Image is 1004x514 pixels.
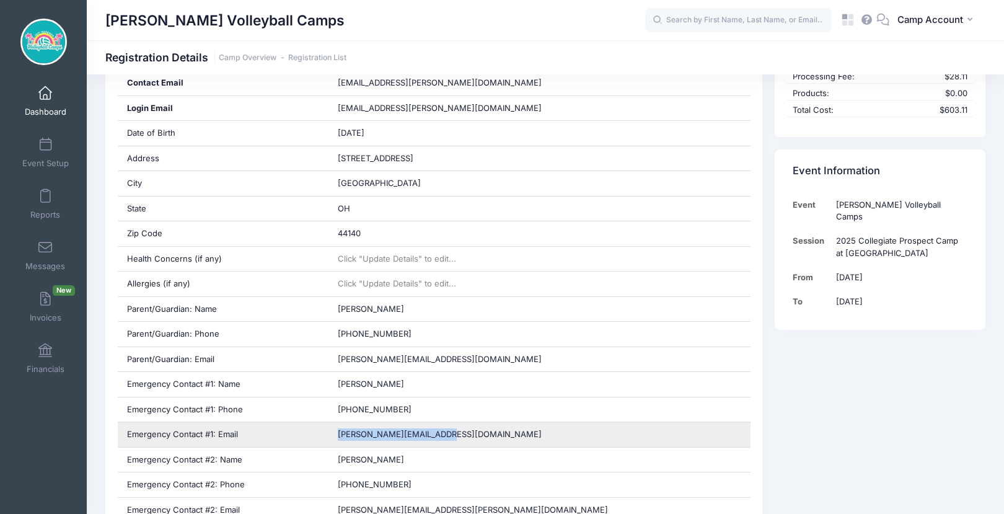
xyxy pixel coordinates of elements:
[118,221,328,246] div: Zip Code
[16,131,75,174] a: Event Setup
[105,6,345,35] h1: [PERSON_NAME] Volleyball Camps
[118,121,328,146] div: Date of Birth
[338,203,350,213] span: OH
[20,19,67,65] img: Jeff Huebner Volleyball Camps
[118,171,328,196] div: City
[16,337,75,380] a: Financials
[118,472,328,497] div: Emergency Contact #2: Phone
[25,107,66,117] span: Dashboard
[118,247,328,272] div: Health Concerns (if any)
[338,454,404,464] span: [PERSON_NAME]
[338,102,542,115] span: [EMAIL_ADDRESS][PERSON_NAME][DOMAIN_NAME]
[219,53,276,63] a: Camp Overview
[338,278,456,288] span: Click "Update Details" to edit...
[16,285,75,329] a: InvoicesNew
[53,285,75,296] span: New
[16,182,75,226] a: Reports
[338,329,412,339] span: [PHONE_NUMBER]
[786,104,911,117] div: Total Cost:
[118,297,328,322] div: Parent/Guardian: Name
[118,422,328,447] div: Emergency Contact #1: Email
[338,429,542,439] span: [PERSON_NAME][EMAIL_ADDRESS][DOMAIN_NAME]
[911,71,973,83] div: $28.11
[288,53,346,63] a: Registration List
[27,364,64,374] span: Financials
[830,229,967,265] td: 2025 Collegiate Prospect Camp at [GEOGRAPHIC_DATA]
[793,290,830,314] td: To
[793,153,880,188] h4: Event Information
[786,71,911,83] div: Processing Fee:
[338,354,542,364] span: [PERSON_NAME][EMAIL_ADDRESS][DOMAIN_NAME]
[118,146,328,171] div: Address
[338,78,542,87] span: [EMAIL_ADDRESS][PERSON_NAME][DOMAIN_NAME]
[118,96,328,121] div: Login Email
[793,229,830,265] td: Session
[338,404,412,414] span: [PHONE_NUMBER]
[338,228,361,238] span: 44140
[793,265,830,290] td: From
[338,153,413,163] span: [STREET_ADDRESS]
[118,322,328,347] div: Parent/Guardian: Phone
[118,372,328,397] div: Emergency Contact #1: Name
[338,304,404,314] span: [PERSON_NAME]
[338,254,456,264] span: Click "Update Details" to edit...
[338,128,364,138] span: [DATE]
[118,397,328,422] div: Emergency Contact #1: Phone
[30,210,60,220] span: Reports
[911,87,973,100] div: $0.00
[897,13,963,27] span: Camp Account
[786,87,911,100] div: Products:
[118,347,328,372] div: Parent/Guardian: Email
[889,6,985,35] button: Camp Account
[118,71,328,95] div: Contact Email
[645,8,831,33] input: Search by First Name, Last Name, or Email...
[793,193,830,229] td: Event
[22,158,69,169] span: Event Setup
[118,272,328,296] div: Allergies (if any)
[338,479,412,489] span: [PHONE_NUMBER]
[25,261,65,272] span: Messages
[16,79,75,123] a: Dashboard
[830,193,967,229] td: [PERSON_NAME] Volleyball Camps
[830,290,967,314] td: [DATE]
[118,197,328,221] div: State
[16,234,75,277] a: Messages
[338,379,404,389] span: [PERSON_NAME]
[830,265,967,290] td: [DATE]
[911,104,973,117] div: $603.11
[118,448,328,472] div: Emergency Contact #2: Name
[30,312,61,323] span: Invoices
[338,178,421,188] span: [GEOGRAPHIC_DATA]
[105,51,346,64] h1: Registration Details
